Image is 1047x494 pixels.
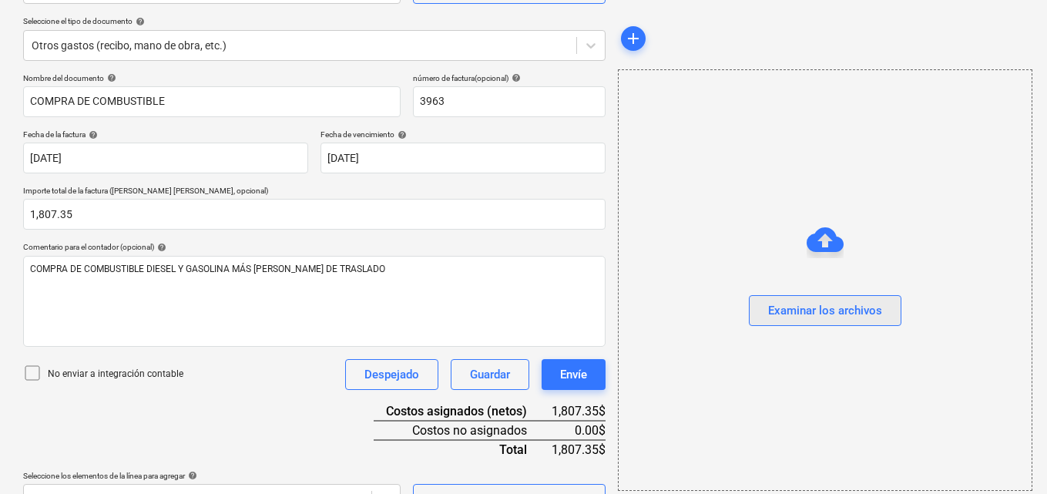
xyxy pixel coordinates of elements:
[374,402,552,421] div: Costos asignados (netos)
[451,359,529,390] button: Guardar
[23,86,401,117] input: Nombre del documento
[413,73,606,83] div: número de factura (opcional)
[624,29,643,48] span: add
[364,365,419,385] div: Despejado
[185,471,197,480] span: help
[23,73,401,83] div: Nombre del documento
[320,129,606,139] div: Fecha de vencimiento
[768,301,882,321] div: Examinar los archivos
[23,471,401,481] div: Seleccione los elementos de la línea para agregar
[552,421,606,440] div: 0.00$
[508,73,521,82] span: help
[552,402,606,421] div: 1,807.35$
[374,421,552,440] div: Costos no asignados
[470,365,510,385] div: Guardar
[30,264,385,274] span: COMPRA DE COMBUSTIBLE DIESEL Y GASOLINA MÁS [PERSON_NAME] DE TRASLADO
[23,143,308,173] input: Fecha de factura no especificada
[394,130,407,139] span: help
[749,295,901,326] button: Examinar los archivos
[104,73,116,82] span: help
[23,199,606,230] input: Importe total de la factura (coste neto, opcional)
[320,143,606,173] input: Fecha de vencimiento no especificada
[345,359,438,390] button: Despejado
[23,16,606,26] div: Seleccione el tipo de documento
[542,359,606,390] button: Envíe
[618,69,1032,491] div: Examinar los archivos
[560,365,587,385] div: Envíe
[970,420,1047,494] iframe: Chat Widget
[970,420,1047,494] div: Widget de chat
[552,440,606,459] div: 1,807.35$
[413,86,606,117] input: número de factura
[23,242,606,252] div: Comentario para el contador (opcional)
[133,17,145,26] span: help
[374,440,552,459] div: Total
[154,243,166,252] span: help
[86,130,98,139] span: help
[23,129,308,139] div: Fecha de la factura
[48,368,183,381] p: No enviar a integración contable
[23,186,606,199] p: Importe total de la factura ([PERSON_NAME] [PERSON_NAME], opcional)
